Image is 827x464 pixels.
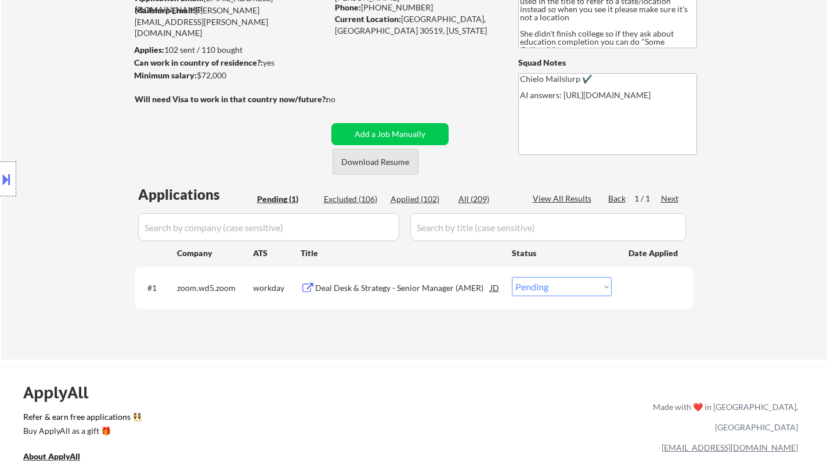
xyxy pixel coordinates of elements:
[458,193,517,205] div: All (209)
[177,247,253,259] div: Company
[23,413,410,425] a: Refer & earn free applications 👯‍♀️
[629,247,680,259] div: Date Applied
[135,94,328,104] strong: Will need Visa to work in that country now/future?:
[23,451,80,461] u: About ApplyAll
[257,193,315,205] div: Pending (1)
[512,242,612,263] div: Status
[662,443,798,452] a: [EMAIL_ADDRESS][DOMAIN_NAME]
[135,5,327,39] div: [PERSON_NAME][EMAIL_ADDRESS][PERSON_NAME][DOMAIN_NAME]
[335,2,361,12] strong: Phone:
[648,397,798,437] div: Made with ❤️ in [GEOGRAPHIC_DATA], [GEOGRAPHIC_DATA]
[253,282,301,294] div: workday
[134,70,197,80] strong: Minimum salary:
[324,193,382,205] div: Excluded (106)
[253,247,301,259] div: ATS
[315,282,490,294] div: Deal Desk & Strategy - Senior Manager (AMER)
[335,2,499,13] div: [PHONE_NUMBER]
[23,425,139,440] a: Buy ApplyAll as a gift 🎁
[134,45,164,55] strong: Applies:
[489,277,501,298] div: JD
[177,282,253,294] div: zoom.wd5.zoom
[138,213,399,241] input: Search by company (case sensitive)
[134,57,263,67] strong: Can work in country of residence?:
[147,282,168,294] div: #1
[410,213,686,241] input: Search by title (case sensitive)
[134,44,327,56] div: 102 sent / 110 bought
[661,193,680,204] div: Next
[533,193,595,204] div: View All Results
[331,123,449,145] button: Add a Job Manually
[134,57,324,69] div: yes
[634,193,661,204] div: 1 / 1
[518,57,697,69] div: Squad Notes
[333,149,418,175] button: Download Resume
[326,93,359,105] div: no
[135,5,195,15] strong: Mailslurp Email:
[335,14,401,24] strong: Current Location:
[301,247,501,259] div: Title
[134,70,327,81] div: $72,000
[335,13,499,36] div: [GEOGRAPHIC_DATA], [GEOGRAPHIC_DATA] 30519, [US_STATE]
[23,383,102,402] div: ApplyAll
[23,427,139,435] div: Buy ApplyAll as a gift 🎁
[391,193,449,205] div: Applied (102)
[608,193,627,204] div: Back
